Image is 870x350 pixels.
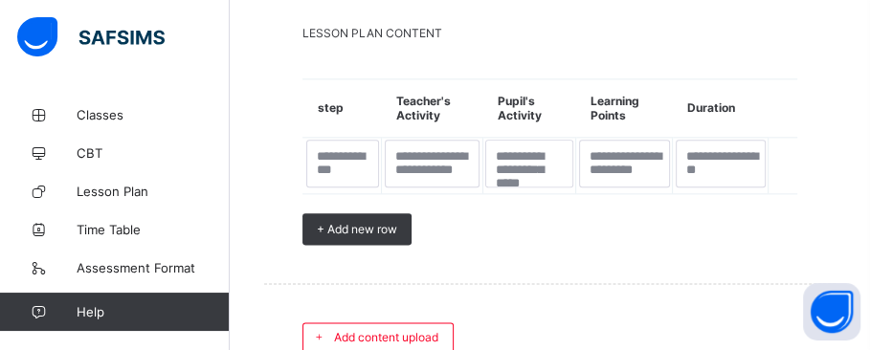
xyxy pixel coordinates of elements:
th: step [303,79,382,138]
img: safsims [17,17,165,57]
span: Time Table [77,222,230,237]
span: CBT [77,145,230,161]
span: Lesson Plan [77,184,230,199]
th: Pupil's Activity [482,79,575,138]
span: LESSON PLAN CONTENT [302,26,797,40]
th: Duration [673,79,769,138]
span: + Add new row [317,222,397,236]
button: Open asap [803,283,860,340]
span: Assessment Format [77,260,230,275]
th: Learning Points [576,79,673,138]
span: Help [77,304,229,319]
span: Add content upload [334,330,438,344]
span: Classes [77,107,230,122]
th: Teacher's Activity [382,79,483,138]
